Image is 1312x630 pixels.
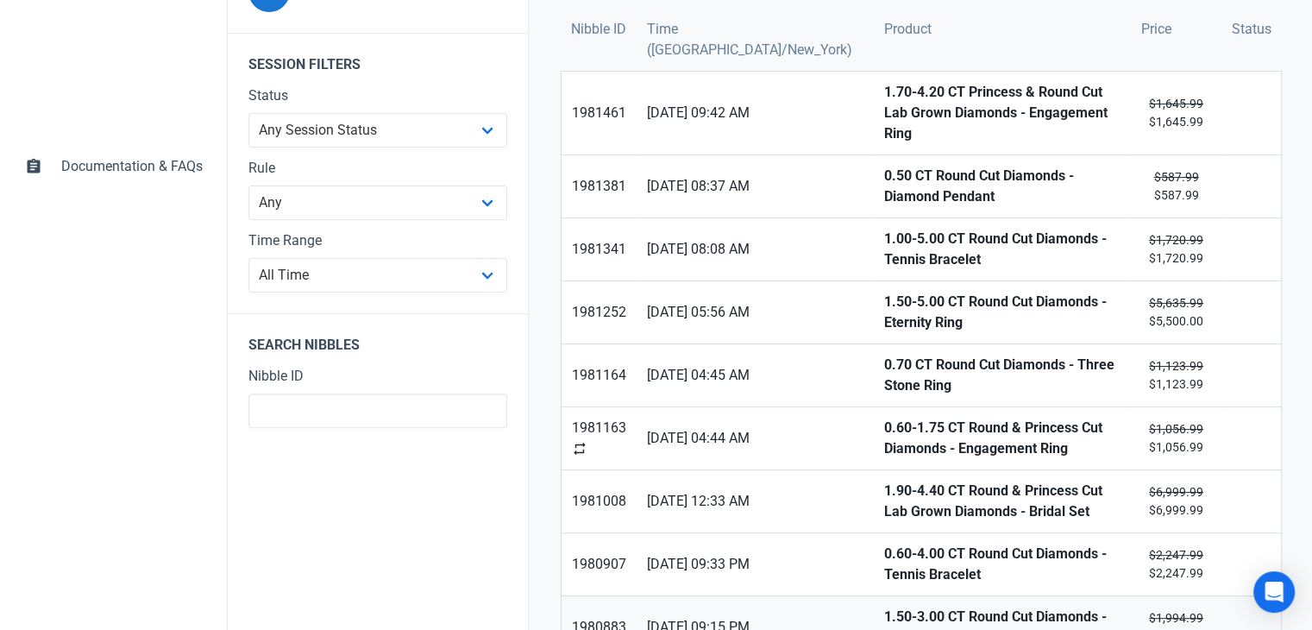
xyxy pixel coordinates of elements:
small: $1,123.99 [1141,357,1211,394]
a: 1.70-4.20 CT Princess & Round Cut Lab Grown Diamonds - Engagement Ring [874,72,1131,154]
s: $5,635.99 [1149,296,1203,310]
div: Open Intercom Messenger [1253,571,1295,613]
span: [DATE] 08:08 AM [647,239,863,260]
a: 1981008 [562,470,637,532]
a: [DATE] 04:45 AM [637,344,874,406]
s: $1,123.99 [1149,359,1203,373]
span: Status [1232,19,1271,40]
s: $1,645.99 [1149,97,1203,110]
s: $6,999.99 [1149,485,1203,499]
span: Product [884,19,932,40]
small: $587.99 [1141,168,1211,205]
a: $1,123.99$1,123.99 [1131,344,1221,406]
span: [DATE] 08:37 AM [647,176,863,197]
span: [DATE] 09:33 PM [647,554,863,575]
strong: 0.50 CT Round Cut Diamonds - Diamond Pendant [884,166,1121,207]
a: 0.60-4.00 CT Round Cut Diamonds - Tennis Bracelet [874,533,1131,595]
a: [DATE] 09:33 PM [637,533,874,595]
a: [DATE] 08:37 AM [637,155,874,217]
a: 0.60-1.75 CT Round & Princess Cut Diamonds - Engagement Ring [874,407,1131,469]
a: 1.00-5.00 CT Round Cut Diamonds - Tennis Bracelet [874,218,1131,280]
a: 1981164 [562,344,637,406]
strong: 0.70 CT Round Cut Diamonds - Three Stone Ring [884,355,1121,396]
a: [DATE] 09:42 AM [637,72,874,154]
span: Documentation & FAQs [61,156,203,177]
a: [DATE] 12:33 AM [637,470,874,532]
span: [DATE] 04:44 AM [647,428,863,449]
a: $587.99$587.99 [1131,155,1221,217]
label: Nibble ID [248,366,507,387]
s: $2,247.99 [1149,548,1203,562]
span: Nibble ID [571,19,626,40]
span: repeat [572,441,587,457]
s: $1,994.99 [1149,611,1203,625]
a: $5,635.99$5,500.00 [1131,281,1221,343]
label: Rule [248,158,507,179]
small: $1,720.99 [1141,231,1211,268]
a: 0.70 CT Round Cut Diamonds - Three Stone Ring [874,344,1131,406]
a: 1981163repeat [562,407,637,469]
span: [DATE] 04:45 AM [647,365,863,386]
a: 1981252 [562,281,637,343]
a: $2,247.99$2,247.99 [1131,533,1221,595]
legend: Search Nibbles [228,313,528,366]
small: $5,500.00 [1141,294,1211,331]
span: Time ([GEOGRAPHIC_DATA]/New_York) [647,19,863,60]
s: $587.99 [1153,170,1198,184]
a: [DATE] 05:56 AM [637,281,874,343]
span: [DATE] 05:56 AM [647,302,863,323]
legend: Session Filters [228,33,528,85]
s: $1,056.99 [1149,422,1203,436]
small: $1,645.99 [1141,95,1211,131]
span: assignment [25,156,42,173]
a: 1980907 [562,533,637,595]
strong: 1.90-4.40 CT Round & Princess Cut Lab Grown Diamonds - Bridal Set [884,481,1121,522]
a: $1,645.99$1,645.99 [1131,72,1221,154]
label: Time Range [248,230,507,251]
span: [DATE] 09:42 AM [647,103,863,123]
a: 0.50 CT Round Cut Diamonds - Diamond Pendant [874,155,1131,217]
a: assignmentDocumentation & FAQs [14,146,213,187]
a: [DATE] 04:44 AM [637,407,874,469]
strong: 0.60-4.00 CT Round Cut Diamonds - Tennis Bracelet [884,544,1121,585]
strong: 0.60-1.75 CT Round & Princess Cut Diamonds - Engagement Ring [884,418,1121,459]
small: $6,999.99 [1141,483,1211,520]
strong: 1.50-5.00 CT Round Cut Diamonds - Eternity Ring [884,292,1121,333]
span: Price [1141,19,1171,40]
s: $1,720.99 [1149,233,1203,247]
a: $6,999.99$6,999.99 [1131,470,1221,532]
a: 1981461 [562,72,637,154]
label: Status [248,85,507,106]
strong: 1.00-5.00 CT Round Cut Diamonds - Tennis Bracelet [884,229,1121,270]
small: $2,247.99 [1141,546,1211,583]
a: 1.50-5.00 CT Round Cut Diamonds - Eternity Ring [874,281,1131,343]
a: 1.90-4.40 CT Round & Princess Cut Lab Grown Diamonds - Bridal Set [874,470,1131,532]
a: $1,720.99$1,720.99 [1131,218,1221,280]
span: [DATE] 12:33 AM [647,491,863,512]
a: $1,056.99$1,056.99 [1131,407,1221,469]
strong: 1.70-4.20 CT Princess & Round Cut Lab Grown Diamonds - Engagement Ring [884,82,1121,144]
a: 1981341 [562,218,637,280]
a: 1981381 [562,155,637,217]
a: [DATE] 08:08 AM [637,218,874,280]
small: $1,056.99 [1141,420,1211,457]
